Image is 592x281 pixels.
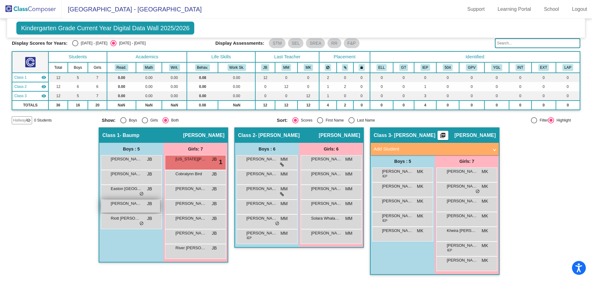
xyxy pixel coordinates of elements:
mat-radio-group: Select an option [102,117,272,123]
span: Class 3 [374,132,391,138]
span: [PERSON_NAME] [447,168,478,175]
th: Keep away students [319,62,337,73]
td: 0 [353,101,370,110]
button: EXT [538,64,549,71]
span: [PERSON_NAME] [311,156,342,162]
td: 0 [414,73,436,82]
mat-radio-group: Select an option [72,40,146,46]
span: [PERSON_NAME] [382,168,413,175]
span: JB [212,156,217,163]
td: 0 [353,82,370,91]
td: 1 [414,82,436,91]
th: Gifted and Talented [393,62,414,73]
td: 0 [532,91,556,101]
td: 16 [68,101,88,110]
span: JB [147,200,152,207]
td: 0 [484,101,509,110]
span: [PERSON_NAME] [447,183,478,189]
td: 20 [88,101,107,110]
span: MM [281,171,288,177]
td: 0 [393,82,414,91]
th: 504 Plan [436,62,459,73]
div: Girls [148,118,158,123]
span: River [PERSON_NAME] [175,245,206,251]
span: [PERSON_NAME] [311,171,342,177]
th: Michelle Miller [275,62,298,73]
th: Total [48,62,68,73]
th: Individualized Education Plan [414,62,436,73]
span: Riott [PERSON_NAME] [111,215,142,221]
span: MM [345,186,352,192]
span: Class 2 [238,132,255,138]
span: MM [281,215,288,222]
mat-radio-group: Select an option [277,117,447,123]
span: MK [417,168,423,175]
td: 0 [509,73,531,82]
span: [PERSON_NAME] [311,186,342,192]
div: Girls: 7 [163,143,228,155]
div: Both [169,118,179,123]
span: do_not_disturb_alt [275,221,279,226]
td: 0 [298,73,319,82]
td: 0.00 [136,82,162,91]
span: [PERSON_NAME] [246,230,277,236]
span: Show: [102,118,116,123]
button: Work Sk. [228,64,246,71]
mat-expansion-panel-header: Add Student [371,143,499,155]
div: [DATE] - [DATE] [117,40,146,46]
td: Jodi Baump - Baump [12,73,48,82]
th: Boys [68,62,88,73]
td: 0.00 [187,91,218,101]
mat-icon: visibility [41,93,46,98]
div: Highlight [554,118,571,123]
th: Last Teacher [255,52,319,62]
span: [PERSON_NAME] [382,213,413,219]
span: [PERSON_NAME] [111,156,142,162]
span: IEP [382,218,387,223]
span: Cobralynn Bird [175,171,206,177]
th: Placement [319,52,370,62]
span: [PERSON_NAME] [447,198,478,204]
td: 0 [298,82,319,91]
span: 0 Students [34,118,51,123]
span: JB [212,200,217,207]
td: 12 [48,73,68,82]
td: 0.00 [218,73,255,82]
td: 0.08 [187,101,218,110]
th: English Language Learner [370,62,393,73]
span: Class 2 [14,84,27,89]
span: [PERSON_NAME] Valdonhos-[PERSON_NAME] [175,200,206,207]
span: Display Scores for Years: [12,40,68,46]
td: Michelle Miller - Miller [12,82,48,91]
td: 0 [509,101,531,110]
span: 1 [219,157,222,167]
td: 0 [484,73,509,82]
td: NaN [107,101,136,110]
td: 0 [393,73,414,82]
th: Academics [107,52,187,62]
td: 0 [353,91,370,101]
div: Boys : 5 [371,155,435,167]
span: JB [147,171,152,177]
th: Jodi Baump [255,62,275,73]
td: 0 [556,101,580,110]
span: [PERSON_NAME] [311,230,342,236]
td: 0 [337,91,354,101]
td: NaN [218,101,255,110]
span: [PERSON_NAME] [447,242,478,249]
span: [PERSON_NAME] [382,228,413,234]
span: [PERSON_NAME] [447,213,478,219]
a: Support [462,4,490,14]
td: 0.00 [218,82,255,91]
th: Identified [370,52,580,62]
td: 6 [88,82,107,91]
td: 0 [532,101,556,110]
div: Scores [298,118,312,123]
span: JB [147,156,152,163]
span: JB [147,215,152,222]
td: 7 [88,91,107,101]
span: MK [417,183,423,190]
td: 0 [393,91,414,101]
td: NaN [136,101,162,110]
th: Good Parent Volunteer [459,62,484,73]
